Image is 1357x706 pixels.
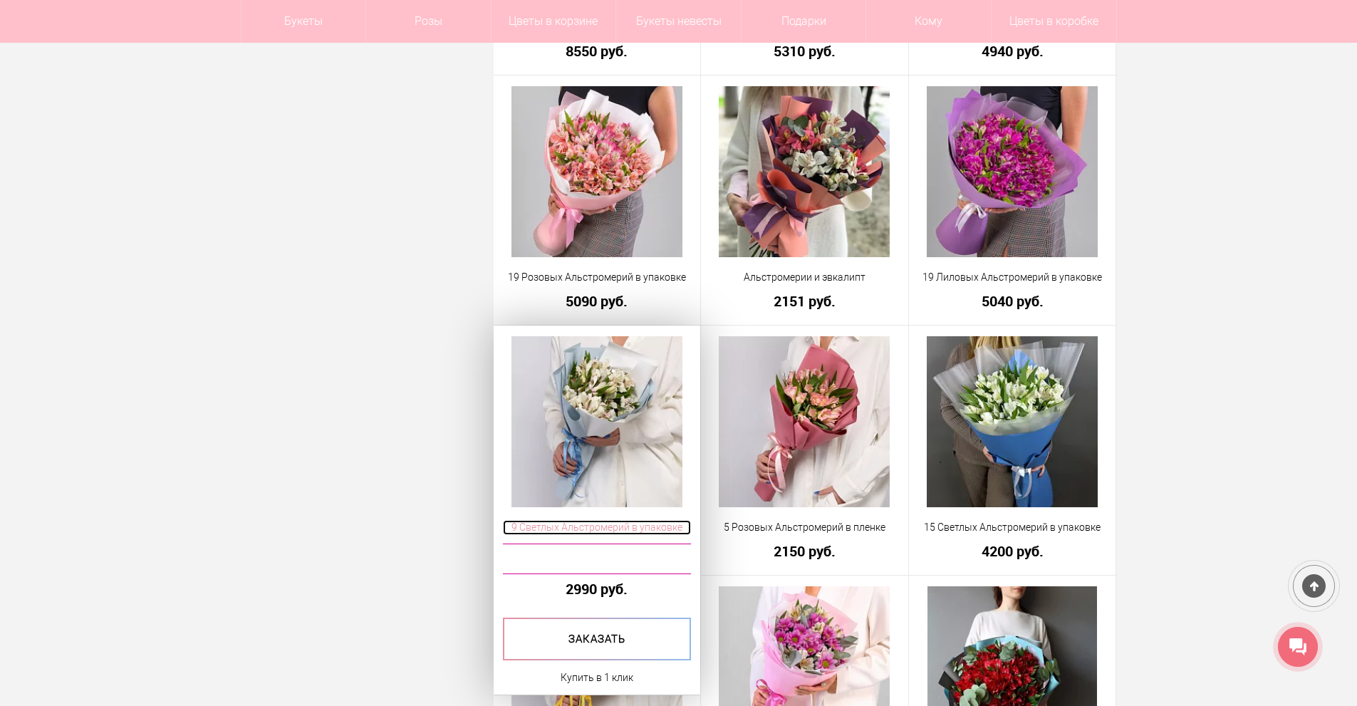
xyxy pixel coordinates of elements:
a: 8550 руб. [503,43,692,58]
img: 5 Розовых Альстромерий в пленке [719,336,890,507]
a: 5310 руб. [710,43,899,58]
img: 9 Светлых Альстромерий в упаковке [511,336,682,507]
a: 19 Лиловых Альстромерий в упаковке [918,270,1107,285]
a: Альстромерии и эвкалипт [710,270,899,285]
a: 2990 руб. [503,581,692,596]
a: 5040 руб. [918,294,1107,308]
a: 15 Светлых Альстромерий в упаковке [918,520,1107,535]
img: 19 Розовых Альстромерий в упаковке [511,86,682,257]
img: Альстромерии и эвкалипт [719,86,890,257]
a: 19 Розовых Альстромерий в упаковке [503,270,692,285]
a: 4940 руб. [918,43,1107,58]
a: 5090 руб. [503,294,692,308]
img: 15 Светлых Альстромерий в упаковке [927,336,1098,507]
img: 19 Лиловых Альстромерий в упаковке [927,86,1098,257]
a: 5 Розовых Альстромерий в пленке [710,520,899,535]
a: 9 Светлых Альстромерий в упаковке [503,520,692,535]
a: 2150 руб. [710,544,899,559]
a: 2151 руб. [710,294,899,308]
a: Купить в 1 клик [561,669,633,686]
a: 4200 руб. [918,544,1107,559]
